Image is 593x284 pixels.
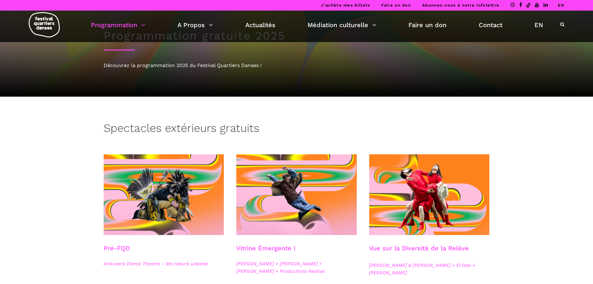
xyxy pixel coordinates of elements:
a: Actualités [245,20,275,30]
span: A'nó:wara Dance Theatre - Ma nature urbaine [104,260,224,267]
a: Faire un don [408,20,446,30]
h3: Spectacles extérieurs gratuits [104,122,259,137]
a: EN [534,20,543,30]
a: Programmation [91,20,145,30]
span: [PERSON_NAME] + [PERSON_NAME] + [PERSON_NAME] + Productions Realiva [236,260,357,275]
a: A Propos [177,20,213,30]
span: [PERSON_NAME] & [PERSON_NAME] + El Gao + [PERSON_NAME] [369,262,490,277]
a: Abonnez-vous à notre infolettre [422,3,499,7]
a: Médiation culturelle [308,20,376,30]
a: J’achète mes billets [321,3,370,7]
h3: Pré-FQD [104,244,130,260]
a: Contact [479,20,502,30]
img: logo-fqd-med [29,12,60,37]
h3: Vue sur la Diversité de la Relève [369,244,469,260]
div: Découvrez la programmation 2025 du Festival Quartiers Danses ! [104,61,490,70]
a: EN [558,3,564,7]
a: Faire un don [381,3,411,7]
h3: Vitrine Émergente I [236,244,295,260]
